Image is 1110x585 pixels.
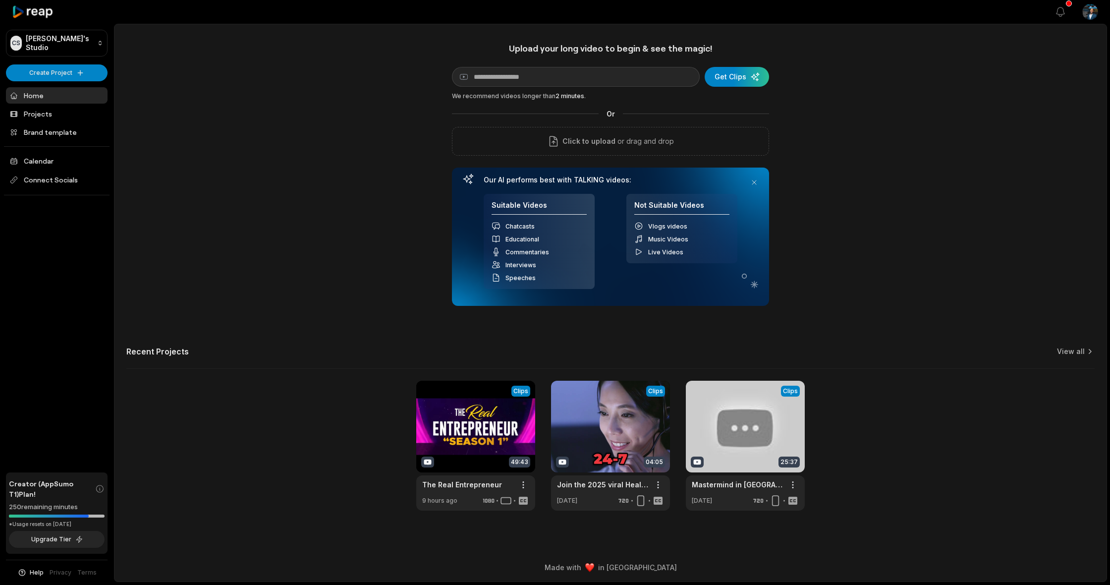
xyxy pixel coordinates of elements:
[505,223,535,230] span: Chatcasts
[9,502,105,512] div: 250 remaining minutes
[505,248,549,256] span: Commentaries
[10,36,22,51] div: CS
[562,135,615,147] span: Click to upload
[6,87,108,104] a: Home
[648,223,687,230] span: Vlogs videos
[452,92,769,101] div: We recommend videos longer than .
[492,201,587,215] h4: Suitable Videos
[9,521,105,528] div: *Usage resets on [DATE]
[648,235,688,243] span: Music Videos
[452,43,769,54] h1: Upload your long video to begin & see the magic!
[585,563,594,572] img: heart emoji
[77,568,97,577] a: Terms
[126,347,189,356] h2: Recent Projects
[9,531,105,548] button: Upgrade Tier
[50,568,71,577] a: Privacy
[123,562,1098,573] div: Made with in [GEOGRAPHIC_DATA]
[555,92,584,100] span: 2 minutes
[705,67,769,87] button: Get Clips
[6,106,108,122] a: Projects
[634,201,729,215] h4: Not Suitable Videos
[648,248,683,256] span: Live Videos
[6,64,108,81] button: Create Project
[505,261,536,269] span: Interviews
[1057,347,1085,356] a: View all
[26,34,93,52] p: [PERSON_NAME]'s Studio
[6,171,108,189] span: Connect Socials
[692,479,783,490] a: Mastermind in [GEOGRAPHIC_DATA]
[6,153,108,169] a: Calendar
[9,478,95,499] span: Creator (AppSumo T1) Plan!
[615,135,674,147] p: or drag and drop
[422,479,502,490] a: The Real Entrepreneur
[557,479,648,490] a: Join the 2025 viral Healthcare Revolution!
[505,235,539,243] span: Educational
[6,124,108,140] a: Brand template
[17,568,44,577] button: Help
[30,568,44,577] span: Help
[484,175,737,184] h3: Our AI performs best with TALKING videos:
[505,274,536,282] span: Speeches
[599,109,623,119] span: Or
